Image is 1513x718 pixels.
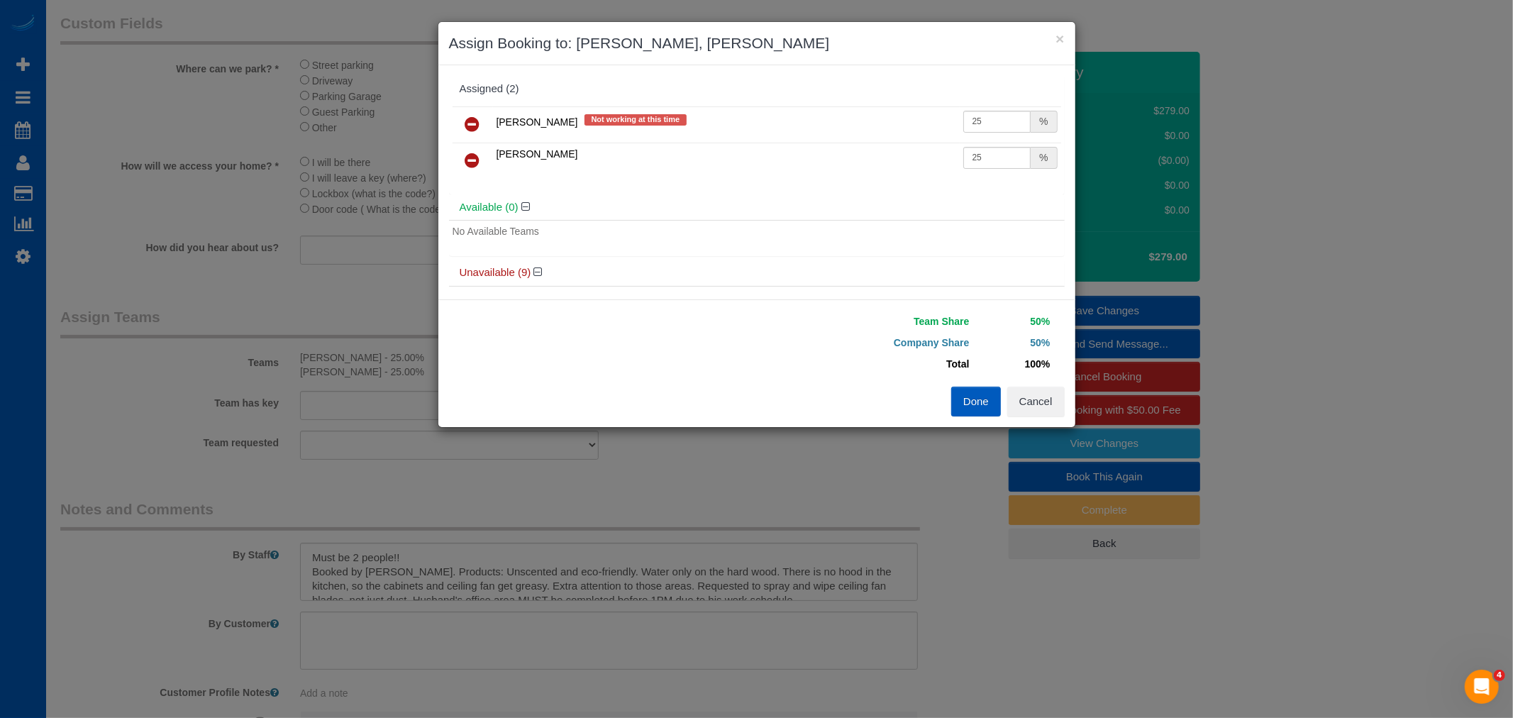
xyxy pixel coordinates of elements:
[973,353,1054,375] td: 100%
[767,332,973,353] td: Company Share
[460,267,1054,279] h4: Unavailable (9)
[767,353,973,375] td: Total
[460,201,1054,214] h4: Available (0)
[951,387,1001,416] button: Done
[460,83,1054,95] div: Assigned (2)
[973,332,1054,353] td: 50%
[1031,111,1057,133] div: %
[453,226,539,237] span: No Available Teams
[449,33,1065,54] h3: Assign Booking to: [PERSON_NAME], [PERSON_NAME]
[497,148,578,160] span: [PERSON_NAME]
[1031,147,1057,169] div: %
[767,311,973,332] td: Team Share
[497,116,578,128] span: [PERSON_NAME]
[1007,387,1065,416] button: Cancel
[1465,670,1499,704] iframe: Intercom live chat
[1494,670,1505,681] span: 4
[1055,31,1064,46] button: ×
[584,114,687,126] span: Not working at this time
[973,311,1054,332] td: 50%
